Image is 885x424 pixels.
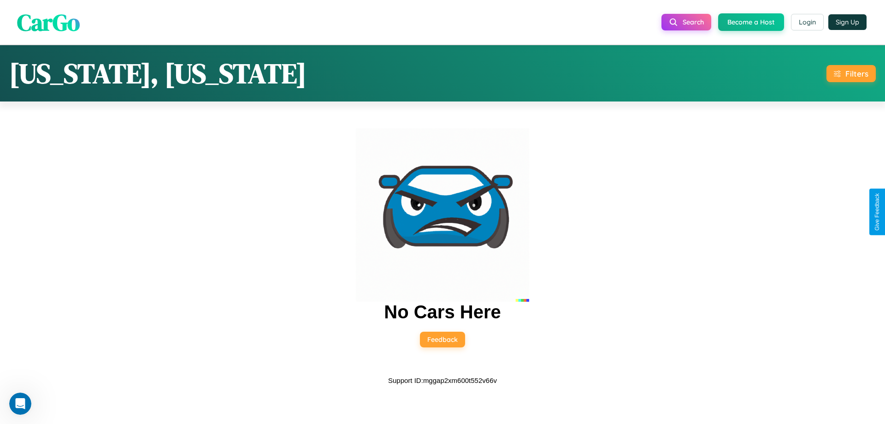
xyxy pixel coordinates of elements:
[828,14,867,30] button: Sign Up
[683,18,704,26] span: Search
[791,14,824,30] button: Login
[420,332,465,347] button: Feedback
[384,302,501,322] h2: No Cars Here
[9,393,31,415] iframe: Intercom live chat
[9,54,307,92] h1: [US_STATE], [US_STATE]
[845,69,868,78] div: Filters
[718,13,784,31] button: Become a Host
[17,6,80,38] span: CarGo
[826,65,876,82] button: Filters
[874,193,880,231] div: Give Feedback
[661,14,711,30] button: Search
[356,128,529,302] img: car
[388,374,497,387] p: Support ID: mggap2xm600t552v66v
